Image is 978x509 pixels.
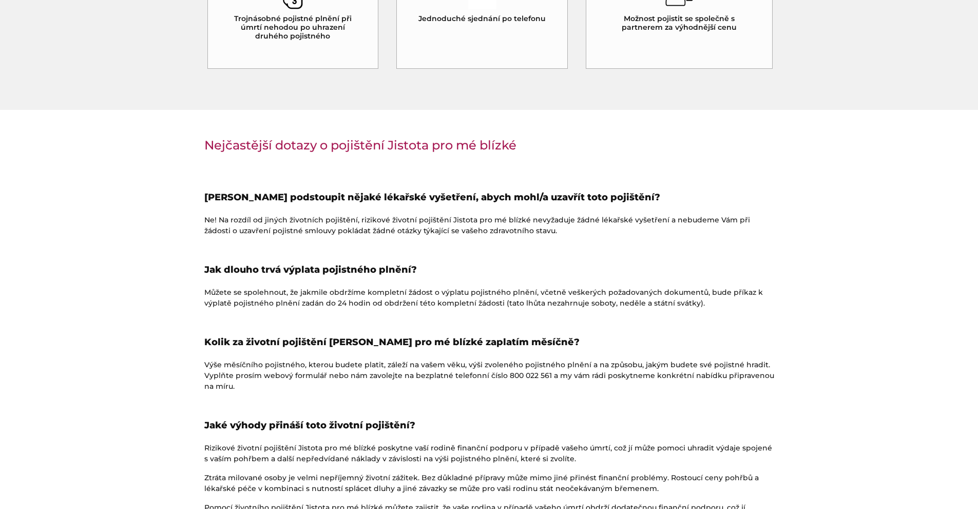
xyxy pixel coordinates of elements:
[204,215,774,236] p: Ne! Na rozdíl od jiných životních pojištění, rizikové životní pojištění Jistota pro mé blízké nev...
[204,473,774,494] p: Ztráta milované osoby je velmi nepříjemný životní zážitek. Bez důkladné přípravy může mimo jiné p...
[604,14,754,32] h5: Možnost pojistit se společně s partnerem za výhodnější cenu
[204,443,774,464] p: Rizikové životní pojištění Jistota pro mé blízké poskytne vaší rodině finanční podporu v případě ...
[204,192,660,203] strong: [PERSON_NAME] podstoupit nějaké lékařské vyšetření, abych mohl/a uzavřít toto pojištění?
[204,420,415,431] strong: Jaké výhody přináší toto životní pojištění?
[204,360,774,392] p: Výše měsíčního pojistného, kterou budete platit, záleží na vašem věku, výši zvoleného pojistného ...
[204,336,580,348] strong: Kolik za životní pojištění [PERSON_NAME] pro mé blízké zaplatím měsíčně?
[204,264,417,275] strong: Jak dlouho trvá výplata pojistného plnění?
[204,287,774,309] p: Můžete se spolehnout, že jakmile obdržíme kompletní žádost o výplatu pojistného plnění, včetně ve...
[204,138,774,153] h3: Nejčastější dotazy o pojištění Jistota pro mé blízké
[226,14,360,40] h5: Trojnásobné pojistné plnění při úmrtí nehodou po uhrazení druhého pojistného
[418,14,546,23] h5: Jednoduché sjednání po telefonu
